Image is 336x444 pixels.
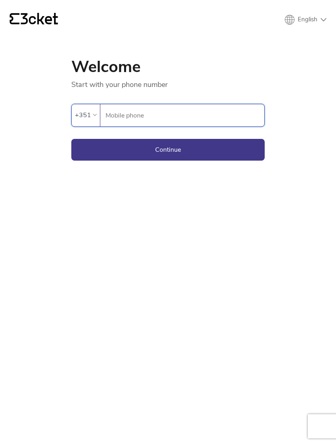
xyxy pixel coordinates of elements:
[100,104,264,127] label: Mobile phone
[10,13,19,25] g: {' '}
[71,139,265,161] button: Continue
[10,13,58,27] a: {' '}
[105,104,264,126] input: Mobile phone
[71,75,265,89] p: Start with your phone number
[71,59,265,75] h1: Welcome
[75,109,91,121] div: +351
